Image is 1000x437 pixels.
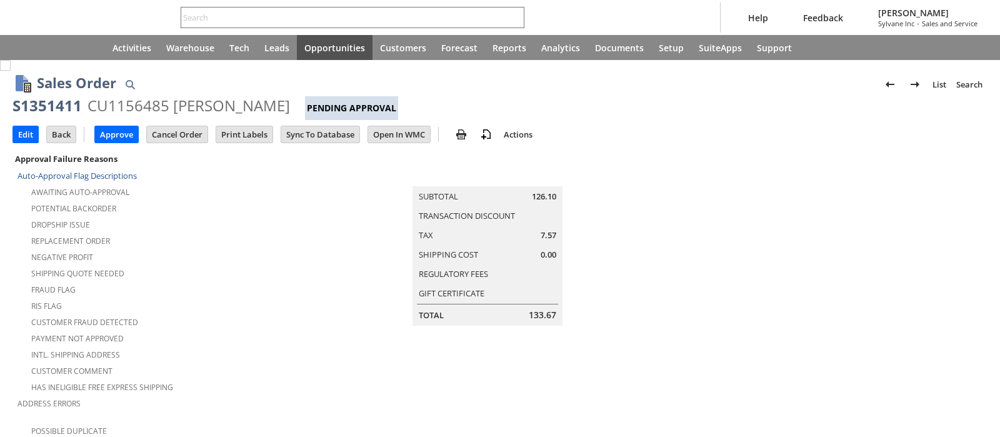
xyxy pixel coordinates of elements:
a: Leads [257,35,297,60]
span: 133.67 [529,309,556,321]
a: Payment not approved [31,333,124,344]
h1: Sales Order [37,73,116,93]
a: Tax [419,229,433,241]
img: Quick Find [122,77,137,92]
input: Approve [95,126,138,143]
span: [PERSON_NAME] [878,7,977,19]
a: Recent Records [15,35,45,60]
span: Documents [595,42,644,54]
a: Reports [485,35,534,60]
a: Home [75,35,105,60]
input: Edit [13,126,38,143]
span: Warehouse [166,42,214,54]
a: Analytics [534,35,587,60]
a: Replacement Order [31,236,110,246]
a: Opportunities [297,35,372,60]
a: Awaiting Auto-Approval [31,187,129,198]
a: Shipping Quote Needed [31,268,124,279]
a: Tech [222,35,257,60]
span: Sylvane Inc [878,19,914,28]
a: Documents [587,35,651,60]
a: List [927,74,951,94]
span: - [917,19,919,28]
img: Previous [882,77,897,92]
input: Open In WMC [368,126,430,143]
span: Setup [659,42,684,54]
div: Shortcuts [45,35,75,60]
span: Support [757,42,792,54]
span: SuiteApps [699,42,742,54]
span: Activities [112,42,151,54]
a: Actions [499,129,537,140]
a: Shipping Cost [419,249,478,260]
span: Leads [264,42,289,54]
a: Warehouse [159,35,222,60]
input: Cancel Order [147,126,207,143]
span: Customers [380,42,426,54]
span: Tech [229,42,249,54]
a: RIS flag [31,301,62,311]
a: Support [749,35,799,60]
div: Pending Approval [305,96,398,120]
span: Forecast [441,42,477,54]
a: Possible Duplicate [31,426,107,436]
svg: Home [82,40,97,55]
a: Intl. Shipping Address [31,349,120,360]
a: Setup [651,35,691,60]
a: Forecast [434,35,485,60]
span: Opportunities [304,42,365,54]
a: Customers [372,35,434,60]
a: SuiteApps [691,35,749,60]
a: Customer Comment [31,366,112,376]
svg: Shortcuts [52,40,67,55]
a: Total [419,309,444,321]
span: Sales and Service [922,19,977,28]
a: Auto-Approval Flag Descriptions [17,170,137,181]
input: Sync To Database [281,126,359,143]
a: Regulatory Fees [419,268,488,279]
img: Next [907,77,922,92]
a: Potential Backorder [31,203,116,214]
a: Dropship Issue [31,219,90,230]
input: Search [181,10,507,25]
span: Feedback [803,12,843,24]
a: Fraud Flag [31,284,76,295]
span: Analytics [541,42,580,54]
span: Reports [492,42,526,54]
span: 0.00 [541,249,556,261]
a: Customer Fraud Detected [31,317,138,328]
span: Help [748,12,768,24]
caption: Summary [412,166,562,186]
a: Subtotal [419,191,458,202]
div: Approval Failure Reasons [12,151,332,167]
img: print.svg [454,127,469,142]
input: Back [47,126,76,143]
div: S1351411 [12,96,82,116]
svg: Search [507,10,522,25]
a: Search [951,74,987,94]
a: Negative Profit [31,252,93,263]
a: Transaction Discount [419,210,515,221]
a: Gift Certificate [419,288,484,299]
div: CU1156485 [PERSON_NAME] [87,96,290,116]
a: Address Errors [17,398,81,409]
img: add-record.svg [479,127,494,142]
a: Activities [105,35,159,60]
span: 126.10 [532,191,556,203]
input: Print Labels [216,126,272,143]
span: 7.57 [541,229,556,241]
a: Has Ineligible Free Express Shipping [31,382,173,393]
svg: Recent Records [22,40,37,55]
